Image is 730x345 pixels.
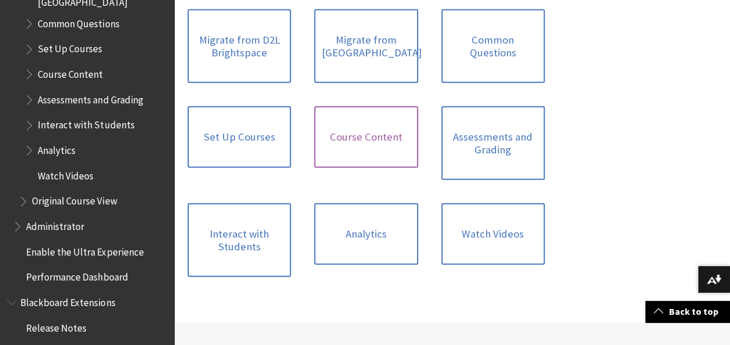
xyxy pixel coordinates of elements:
[32,192,117,207] span: Original Course View
[26,318,87,334] span: Release Notes
[314,9,418,83] a: Migrate from [GEOGRAPHIC_DATA]
[20,293,115,308] span: Blackboard Extensions
[441,203,545,265] a: Watch Videos
[314,203,418,265] a: Analytics
[38,14,119,30] span: Common Questions
[645,301,730,322] a: Back to top
[38,141,75,156] span: Analytics
[38,64,103,80] span: Course Content
[38,39,102,55] span: Set Up Courses
[26,267,128,283] span: Performance Dashboard
[188,106,291,168] a: Set Up Courses
[188,9,291,83] a: Migrate from D2L Brightspace
[314,106,418,168] a: Course Content
[188,203,291,277] a: Interact with Students
[26,242,143,258] span: Enable the Ultra Experience
[38,116,134,131] span: Interact with Students
[38,90,143,106] span: Assessments and Grading
[26,217,84,232] span: Administrator
[441,106,545,180] a: Assessments and Grading
[441,9,545,83] a: Common Questions
[38,166,94,182] span: Watch Videos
